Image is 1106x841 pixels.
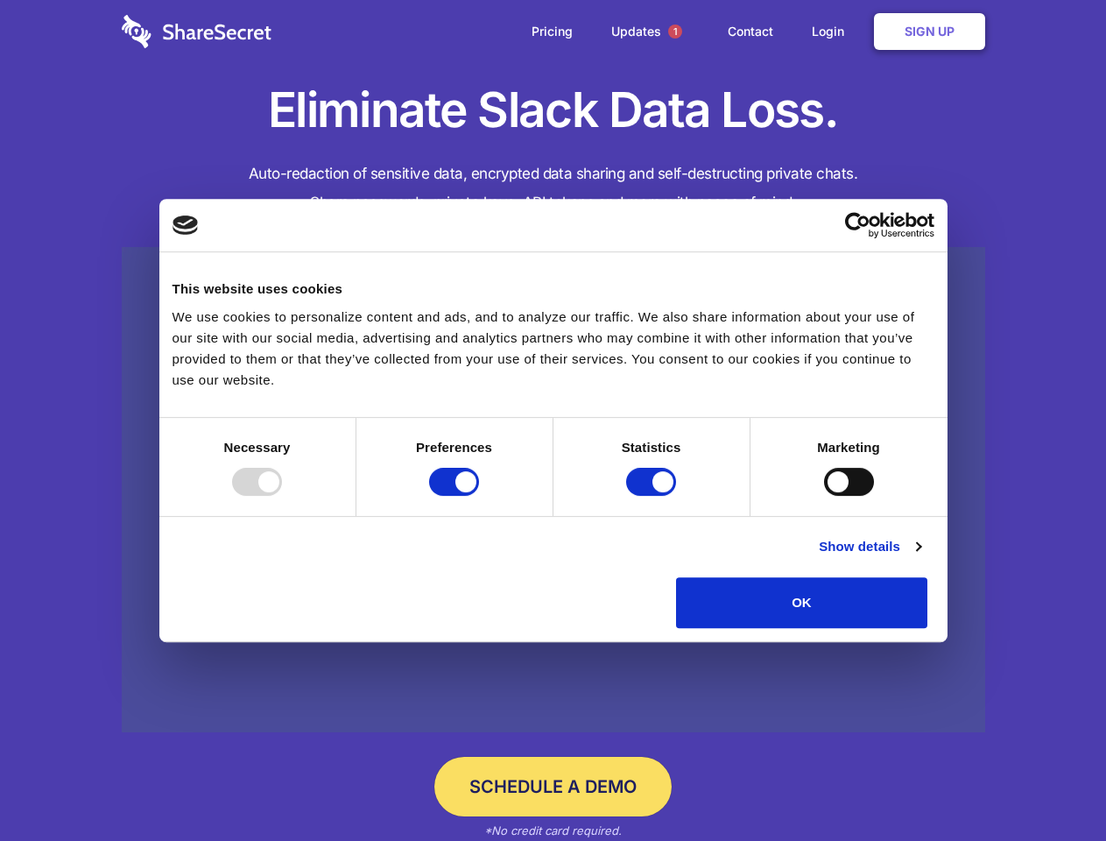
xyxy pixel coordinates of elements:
h1: Eliminate Slack Data Loss. [122,79,985,142]
strong: Preferences [416,440,492,455]
button: OK [676,577,927,628]
div: We use cookies to personalize content and ads, and to analyze our traffic. We also share informat... [173,307,934,391]
span: 1 [668,25,682,39]
h4: Auto-redaction of sensitive data, encrypted data sharing and self-destructing private chats. Shar... [122,159,985,217]
strong: Statistics [622,440,681,455]
img: logo [173,216,199,235]
a: Schedule a Demo [434,757,672,816]
em: *No credit card required. [484,823,622,837]
div: This website uses cookies [173,279,934,300]
a: Wistia video thumbnail [122,247,985,733]
a: Login [794,4,870,59]
strong: Marketing [817,440,880,455]
a: Usercentrics Cookiebot - opens in a new window [781,212,934,238]
strong: Necessary [224,440,291,455]
a: Sign Up [874,13,985,50]
a: Contact [710,4,791,59]
a: Show details [819,536,920,557]
a: Pricing [514,4,590,59]
img: logo-wordmark-white-trans-d4663122ce5f474addd5e946df7df03e33cb6a1c49d2221995e7729f52c070b2.svg [122,15,271,48]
